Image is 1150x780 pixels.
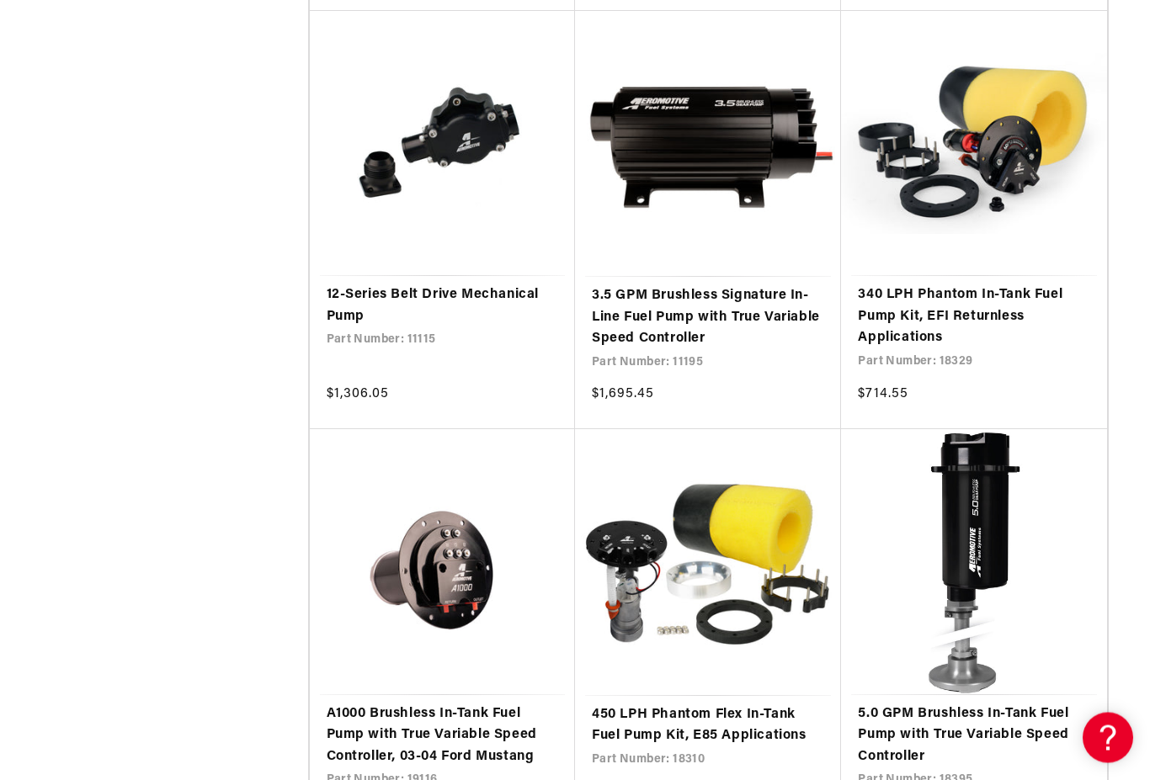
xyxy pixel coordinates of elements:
a: 450 LPH Phantom Flex In-Tank Fuel Pump Kit, E85 Applications [592,705,824,748]
a: 340 LPH Phantom In-Tank Fuel Pump Kit, EFI Returnless Applications [858,285,1089,350]
a: A1000 Brushless In-Tank Fuel Pump with True Variable Speed Controller, 03-04 Ford Mustang [327,704,558,769]
a: 5.0 GPM Brushless In-Tank Fuel Pump with True Variable Speed Controller [858,704,1089,769]
a: 12-Series Belt Drive Mechanical Pump [327,285,558,328]
a: 3.5 GPM Brushless Signature In-Line Fuel Pump with True Variable Speed Controller [592,286,824,351]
